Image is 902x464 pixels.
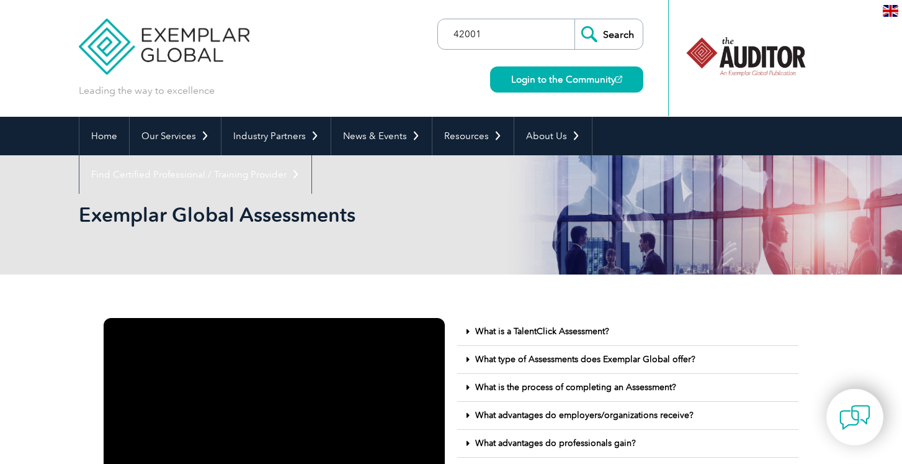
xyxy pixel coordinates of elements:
[475,326,609,337] a: What is a TalentClick Assessment?
[514,117,592,155] a: About Us
[839,402,870,433] img: contact-chat.png
[79,117,129,155] a: Home
[457,318,798,346] div: What is a TalentClick Assessment?
[457,346,798,374] div: What type of Assessments does Exemplar Global offer?
[475,354,695,365] a: What type of Assessments does Exemplar Global offer?
[475,382,676,393] a: What is the process of completing an Assessment?
[432,117,514,155] a: Resources
[883,5,898,17] img: en
[79,155,311,194] a: Find Certified Professional / Training Provider
[574,19,643,49] input: Search
[130,117,221,155] a: Our Services
[79,205,600,225] h2: Exemplar Global Assessments
[615,76,622,83] img: open_square.png
[490,66,643,93] a: Login to the Community
[475,410,694,421] a: What advantages do employers/organizations receive?
[457,374,798,402] div: What is the process of completing an Assessment?
[457,402,798,430] div: What advantages do employers/organizations receive?
[457,430,798,458] div: What advantages do professionals gain?
[475,438,636,448] a: What advantages do professionals gain?
[221,117,331,155] a: Industry Partners
[331,117,432,155] a: News & Events
[79,84,215,98] p: Leading the way to excellence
